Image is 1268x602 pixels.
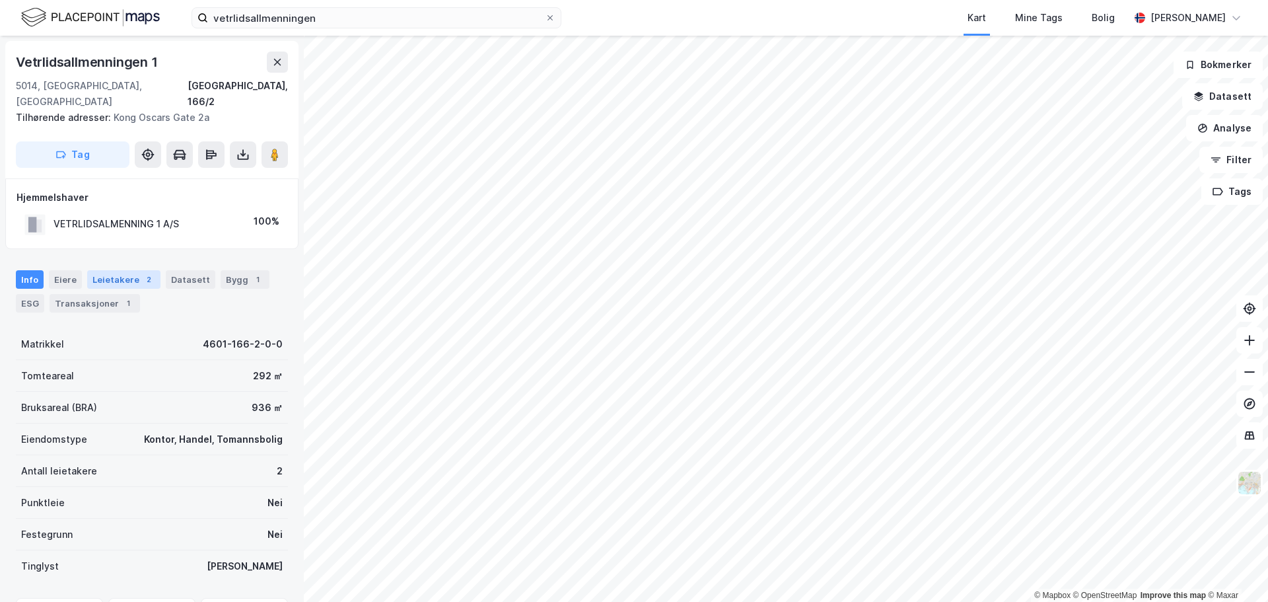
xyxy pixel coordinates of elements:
div: Vetrlidsallmenningen 1 [16,52,160,73]
div: 936 ㎡ [252,400,283,416]
div: Kontrollprogram for chat [1202,539,1268,602]
img: Z [1237,470,1262,496]
div: 5014, [GEOGRAPHIC_DATA], [GEOGRAPHIC_DATA] [16,78,188,110]
div: Kart [968,10,986,26]
div: Info [16,270,44,289]
div: 4601-166-2-0-0 [203,336,283,352]
div: [GEOGRAPHIC_DATA], 166/2 [188,78,288,110]
div: Transaksjoner [50,294,140,313]
div: Tinglyst [21,558,59,574]
div: 292 ㎡ [253,368,283,384]
div: 1 [251,273,264,286]
button: Filter [1199,147,1263,173]
a: Mapbox [1034,591,1071,600]
img: logo.f888ab2527a4732fd821a326f86c7f29.svg [21,6,160,29]
div: Mine Tags [1015,10,1063,26]
div: [PERSON_NAME] [1150,10,1226,26]
div: Datasett [166,270,215,289]
div: Nei [267,495,283,511]
div: Eiere [49,270,82,289]
iframe: Chat Widget [1202,539,1268,602]
div: Nei [267,527,283,543]
div: Bruksareal (BRA) [21,400,97,416]
div: Hjemmelshaver [17,190,287,206]
div: Bolig [1092,10,1115,26]
div: Tomteareal [21,368,74,384]
div: 2 [142,273,155,286]
div: 2 [277,463,283,479]
div: 1 [122,297,135,310]
div: Leietakere [87,270,160,289]
div: Kontor, Handel, Tomannsbolig [144,432,283,447]
div: Matrikkel [21,336,64,352]
a: OpenStreetMap [1073,591,1137,600]
div: Punktleie [21,495,65,511]
button: Tag [16,141,129,168]
div: Eiendomstype [21,432,87,447]
div: Kong Oscars Gate 2a [16,110,277,126]
div: VETRLIDSALMENNING 1 A/S [53,216,179,232]
div: Antall leietakere [21,463,97,479]
div: Bygg [221,270,269,289]
div: Festegrunn [21,527,73,543]
button: Datasett [1182,83,1263,110]
button: Tags [1201,178,1263,205]
div: [PERSON_NAME] [207,558,283,574]
button: Bokmerker [1174,52,1263,78]
div: 100% [254,213,279,229]
div: ESG [16,294,44,313]
input: Søk på adresse, matrikkel, gårdeiere, leietakere eller personer [208,8,545,28]
button: Analyse [1186,115,1263,141]
span: Tilhørende adresser: [16,112,114,123]
a: Improve this map [1141,591,1206,600]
